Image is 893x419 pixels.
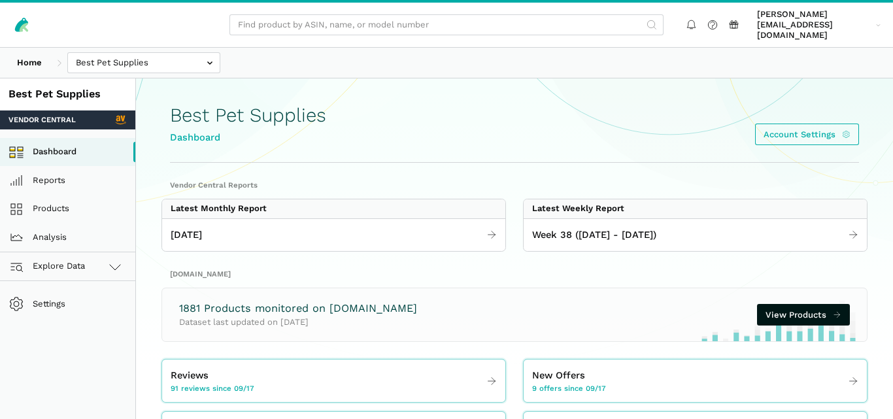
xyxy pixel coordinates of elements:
[13,259,86,275] span: Explore Data
[162,224,505,247] a: [DATE]
[229,14,664,36] input: Find product by ASIN, name, or model number
[524,224,867,247] a: Week 38 ([DATE] - [DATE])
[8,87,127,102] div: Best Pet Supplies
[524,364,867,398] a: New Offers 9 offers since 09/17
[170,269,859,279] h2: [DOMAIN_NAME]
[162,364,505,398] a: Reviews 91 reviews since 09/17
[532,368,585,383] span: New Offers
[766,309,826,322] span: View Products
[170,105,326,126] h1: Best Pet Supplies
[179,316,417,329] p: Dataset last updated on [DATE]
[170,130,326,145] div: Dashboard
[532,227,656,243] span: Week 38 ([DATE] - [DATE])
[755,124,859,145] a: Account Settings
[67,52,220,74] input: Best Pet Supplies
[171,203,267,214] div: Latest Monthly Report
[8,52,50,74] a: Home
[171,227,202,243] span: [DATE]
[171,368,209,383] span: Reviews
[757,9,871,41] span: [PERSON_NAME][EMAIL_ADDRESS][DOMAIN_NAME]
[170,180,859,190] h2: Vendor Central Reports
[532,383,606,394] span: 9 offers since 09/17
[753,7,885,43] a: [PERSON_NAME][EMAIL_ADDRESS][DOMAIN_NAME]
[8,114,76,125] span: Vendor Central
[757,304,850,326] a: View Products
[171,383,254,394] span: 91 reviews since 09/17
[532,203,624,214] div: Latest Weekly Report
[179,301,417,316] h3: 1881 Products monitored on [DOMAIN_NAME]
